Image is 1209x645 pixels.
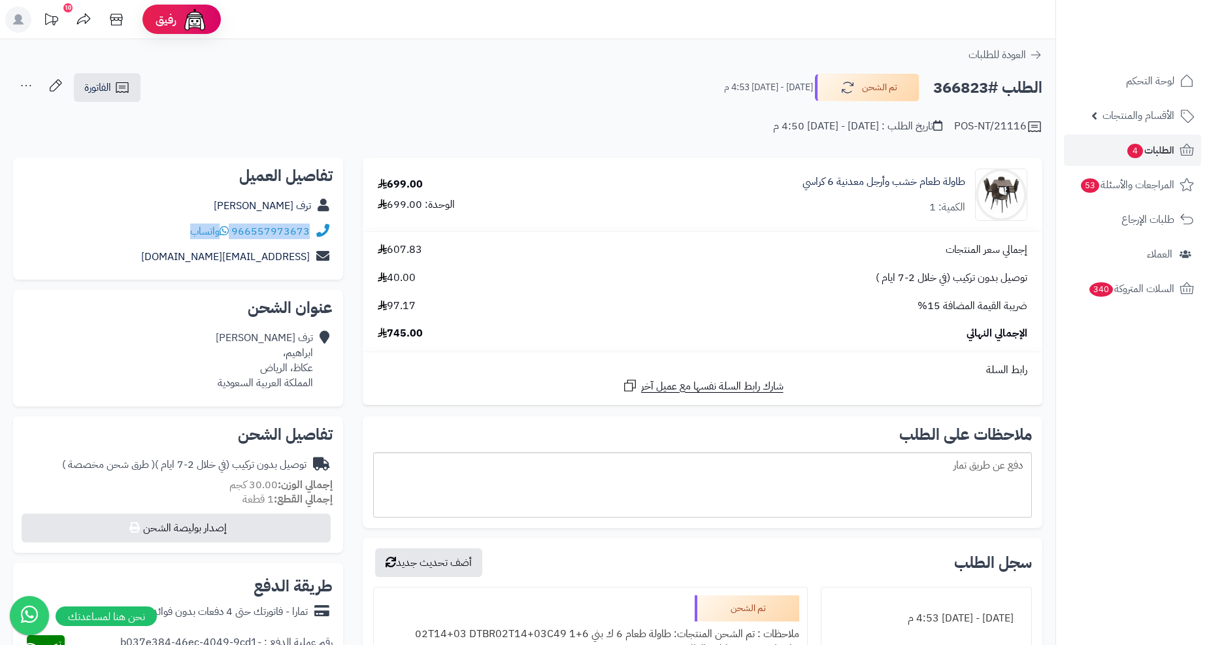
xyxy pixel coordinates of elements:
[815,74,919,101] button: تم الشحن
[378,197,455,212] div: الوحدة: 699.00
[969,47,1042,63] a: العودة للطلبات
[1102,107,1174,125] span: الأقسام والمنتجات
[1064,239,1201,270] a: العملاء
[695,595,799,621] div: تم الشحن
[373,452,1032,518] div: دفع عن طريق تمار
[1064,135,1201,166] a: الطلبات4
[378,299,416,314] span: 97.17
[1064,273,1201,305] a: السلات المتروكة340
[378,177,423,192] div: 699.00
[84,80,111,95] span: الفاتورة
[933,74,1042,101] h2: الطلب #366823
[378,271,416,286] span: 40.00
[24,300,333,316] h2: عنوان الشحن
[1080,176,1174,194] span: المراجعات والأسئلة
[1064,65,1201,97] a: لوحة التحكم
[254,578,333,594] h2: طريقة الدفع
[773,119,942,134] div: تاريخ الطلب : [DATE] - [DATE] 4:50 م
[63,3,73,12] div: 10
[368,363,1037,378] div: رابط السلة
[1127,144,1143,158] span: 4
[74,73,141,102] a: الفاتورة
[278,477,333,493] strong: إجمالي الوزن:
[1088,280,1174,298] span: السلات المتروكة
[231,223,310,239] a: 966557973673
[876,271,1027,286] span: توصيل بدون تركيب (في خلال 2-7 ايام )
[641,379,784,394] span: شارك رابط السلة نفسها مع عميل آخر
[378,242,422,257] span: 607.83
[1081,178,1099,193] span: 53
[62,457,306,472] div: توصيل بدون تركيب (في خلال 2-7 ايام )
[954,119,1042,135] div: POS-NT/21116
[190,223,229,239] a: واتساب
[622,378,784,394] a: شارك رابط السلة نفسها مع عميل آخر
[946,242,1027,257] span: إجمالي سعر المنتجات
[182,7,208,33] img: ai-face.png
[62,457,155,472] span: ( طرق شحن مخصصة )
[24,168,333,184] h2: تفاصيل العميل
[152,604,308,620] div: تمارا - فاتورتك حتى 4 دفعات بدون فوائد
[229,477,333,493] small: 30.00 كجم
[1064,169,1201,201] a: المراجعات والأسئلة53
[969,47,1026,63] span: العودة للطلبات
[803,174,965,190] a: طاولة طعام خشب وأرجل معدنية 6 كراسي
[1121,210,1174,229] span: طلبات الإرجاع
[1126,72,1174,90] span: لوحة التحكم
[1064,204,1201,235] a: طلبات الإرجاع
[242,491,333,507] small: 1 قطعة
[1089,282,1113,297] span: 340
[918,299,1027,314] span: ضريبة القيمة المضافة 15%
[724,81,813,94] small: [DATE] - [DATE] 4:53 م
[35,7,67,36] a: تحديثات المنصة
[274,491,333,507] strong: إجمالي القطع:
[141,249,310,265] a: [EMAIL_ADDRESS][DOMAIN_NAME]
[375,548,482,577] button: أضف تحديث جديد
[967,326,1027,341] span: الإجمالي النهائي
[214,198,311,214] a: ترف [PERSON_NAME]
[829,606,1023,631] div: [DATE] - [DATE] 4:53 م
[1126,141,1174,159] span: الطلبات
[976,169,1027,221] img: 1741723115-1-90x90.jpg
[24,427,333,442] h2: تفاصيل الشحن
[216,331,313,390] div: ترف [PERSON_NAME] ابراهيم، عكاظ، الرياض المملكة العربية السعودية
[929,200,965,215] div: الكمية: 1
[373,427,1032,442] h2: ملاحظات على الطلب
[1147,245,1172,263] span: العملاء
[954,555,1032,571] h3: سجل الطلب
[156,12,176,27] span: رفيق
[378,326,423,341] span: 745.00
[22,514,331,542] button: إصدار بوليصة الشحن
